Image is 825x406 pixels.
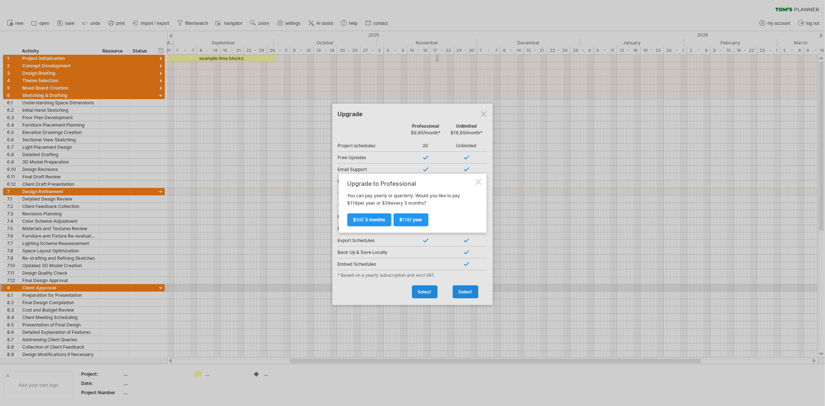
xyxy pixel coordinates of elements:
div: You can pay yearly or quarterly. Would you like to pay $ per year or $ every 3 months? [347,180,474,226]
span: $ / 3 months [353,217,385,222]
span: $ / year [399,217,422,222]
a: $39/ 3 months [347,213,391,226]
a: $119/ year [393,213,428,226]
span: 39 [385,200,391,206]
div: Upgrade to Professional [347,180,474,187]
span: 119 [402,217,410,222]
span: 119 [350,200,357,206]
span: 39 [356,217,362,222]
